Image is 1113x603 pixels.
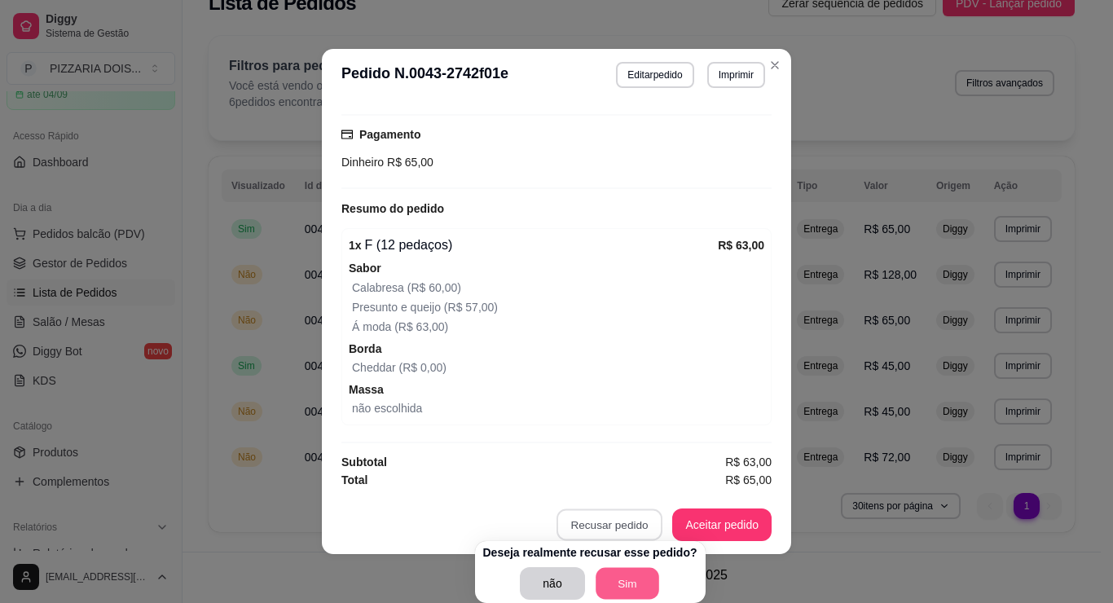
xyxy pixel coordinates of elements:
button: Imprimir [707,62,765,88]
span: Á moda [352,320,391,333]
span: Dinheiro [341,156,384,169]
span: R$ 63,00 [725,453,772,471]
span: credit-card [341,129,353,140]
button: Editarpedido [616,62,693,88]
span: (R$ 63,00) [391,320,448,333]
strong: R$ 63,00 [718,239,764,252]
span: (R$ 57,00) [441,301,498,314]
button: Recusar pedido [556,509,662,541]
span: Cheddar [352,361,396,374]
strong: Total [341,473,367,486]
span: Presunto e queijo [352,301,441,314]
span: R$ 65,00 [725,471,772,489]
button: não [520,567,585,600]
p: Deseja realmente recusar esse pedido? [483,544,697,561]
span: (R$ 0,00) [396,361,447,374]
strong: Pagamento [359,128,420,141]
strong: Resumo do pedido [341,202,444,215]
div: F (12 pedaços) [349,235,718,255]
button: Aceitar pedido [672,508,772,541]
span: (R$ 60,00) [404,281,461,294]
span: não escolhida [352,402,422,415]
span: R$ 65,00 [384,156,433,169]
span: Calabresa [352,281,404,294]
strong: Massa [349,383,384,396]
button: Sim [596,568,659,600]
strong: Borda [349,342,381,355]
strong: Subtotal [341,456,387,469]
h3: Pedido N. 0043-2742f01e [341,62,508,88]
strong: Sabor [349,262,381,275]
button: Close [762,52,788,78]
strong: 1 x [349,239,362,252]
